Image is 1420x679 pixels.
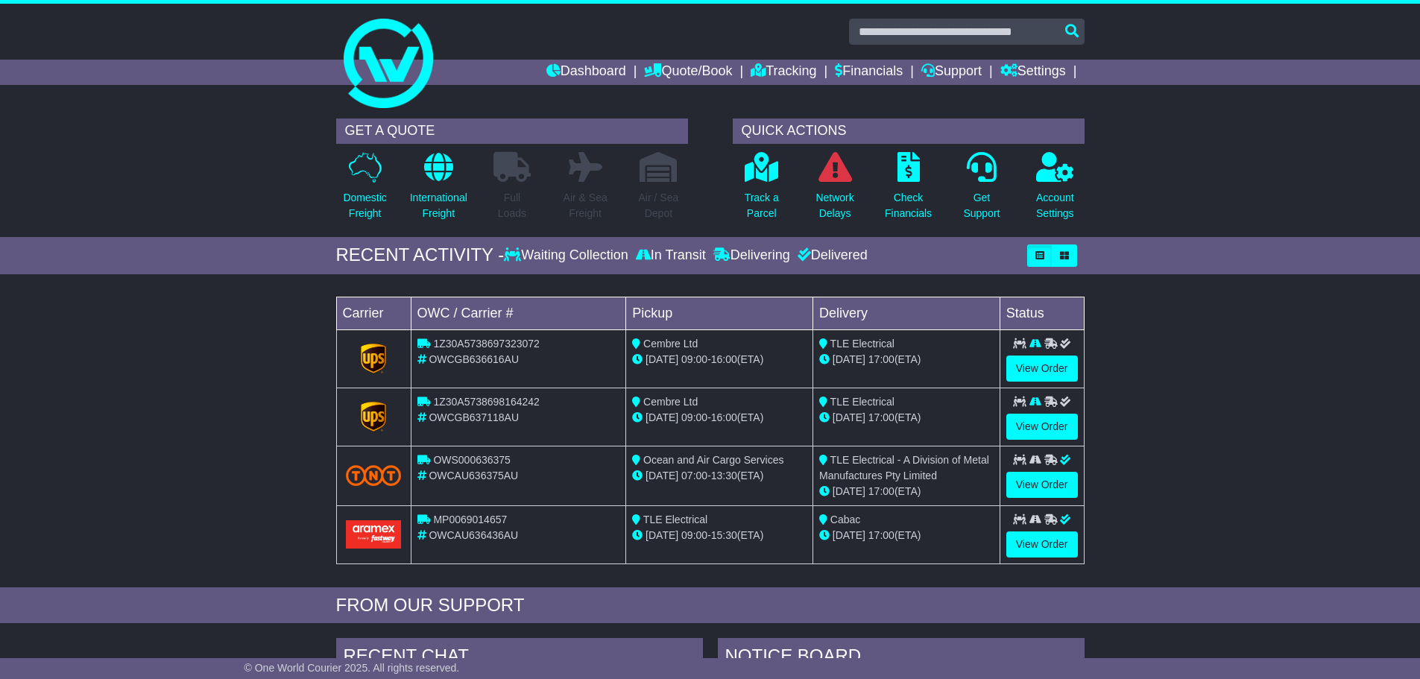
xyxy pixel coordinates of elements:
[643,454,783,466] span: Ocean and Air Cargo Services
[794,247,868,264] div: Delivered
[718,638,1085,678] div: NOTICE BOARD
[244,662,460,674] span: © One World Courier 2025. All rights reserved.
[433,454,511,466] span: OWS000636375
[868,485,894,497] span: 17:00
[1000,60,1066,85] a: Settings
[632,247,710,264] div: In Transit
[681,529,707,541] span: 09:00
[639,190,679,221] p: Air / Sea Depot
[643,338,698,350] span: Cembre Ltd
[504,247,631,264] div: Waiting Collection
[343,190,386,221] p: Domestic Freight
[361,344,386,373] img: GetCarrierServiceLogo
[819,454,989,481] span: TLE Electrical - A Division of Metal Manufactures Pty Limited
[815,151,854,230] a: NetworkDelays
[646,353,678,365] span: [DATE]
[830,338,894,350] span: TLE Electrical
[1036,190,1074,221] p: Account Settings
[751,60,816,85] a: Tracking
[819,528,994,543] div: (ETA)
[433,514,507,525] span: MP0069014657
[819,410,994,426] div: (ETA)
[1006,531,1078,558] a: View Order
[429,353,519,365] span: OWCGB636616AU
[744,151,780,230] a: Track aParcel
[336,595,1085,616] div: FROM OUR SUPPORT
[1035,151,1075,230] a: AccountSettings
[632,468,807,484] div: - (ETA)
[963,190,1000,221] p: Get Support
[643,514,707,525] span: TLE Electrical
[733,119,1085,144] div: QUICK ACTIONS
[815,190,853,221] p: Network Delays
[433,338,539,350] span: 1Z30A5738697323072
[342,151,387,230] a: DomesticFreight
[336,297,411,329] td: Carrier
[711,470,737,481] span: 13:30
[410,190,467,221] p: International Freight
[429,411,519,423] span: OWCGB637118AU
[361,402,386,432] img: GetCarrierServiceLogo
[429,470,518,481] span: OWCAU636375AU
[632,352,807,367] div: - (ETA)
[812,297,1000,329] td: Delivery
[868,353,894,365] span: 17:00
[833,529,865,541] span: [DATE]
[564,190,608,221] p: Air & Sea Freight
[1006,356,1078,382] a: View Order
[921,60,982,85] a: Support
[835,60,903,85] a: Financials
[711,411,737,423] span: 16:00
[745,190,779,221] p: Track a Parcel
[711,529,737,541] span: 15:30
[710,247,794,264] div: Delivering
[626,297,813,329] td: Pickup
[830,514,860,525] span: Cabac
[833,353,865,365] span: [DATE]
[681,411,707,423] span: 09:00
[643,396,698,408] span: Cembre Ltd
[433,396,539,408] span: 1Z30A5738698164242
[409,151,468,230] a: InternationalFreight
[346,520,402,548] img: Aramex.png
[833,485,865,497] span: [DATE]
[336,638,703,678] div: RECENT CHAT
[429,529,518,541] span: OWCAU636436AU
[711,353,737,365] span: 16:00
[632,410,807,426] div: - (ETA)
[644,60,732,85] a: Quote/Book
[346,465,402,485] img: TNT_Domestic.png
[1006,472,1078,498] a: View Order
[546,60,626,85] a: Dashboard
[493,190,531,221] p: Full Loads
[833,411,865,423] span: [DATE]
[884,151,933,230] a: CheckFinancials
[885,190,932,221] p: Check Financials
[336,244,505,266] div: RECENT ACTIVITY -
[411,297,626,329] td: OWC / Carrier #
[646,529,678,541] span: [DATE]
[962,151,1000,230] a: GetSupport
[336,119,688,144] div: GET A QUOTE
[1000,297,1084,329] td: Status
[632,528,807,543] div: - (ETA)
[868,529,894,541] span: 17:00
[868,411,894,423] span: 17:00
[681,470,707,481] span: 07:00
[646,411,678,423] span: [DATE]
[830,396,894,408] span: TLE Electrical
[819,352,994,367] div: (ETA)
[1006,414,1078,440] a: View Order
[819,484,994,499] div: (ETA)
[646,470,678,481] span: [DATE]
[681,353,707,365] span: 09:00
